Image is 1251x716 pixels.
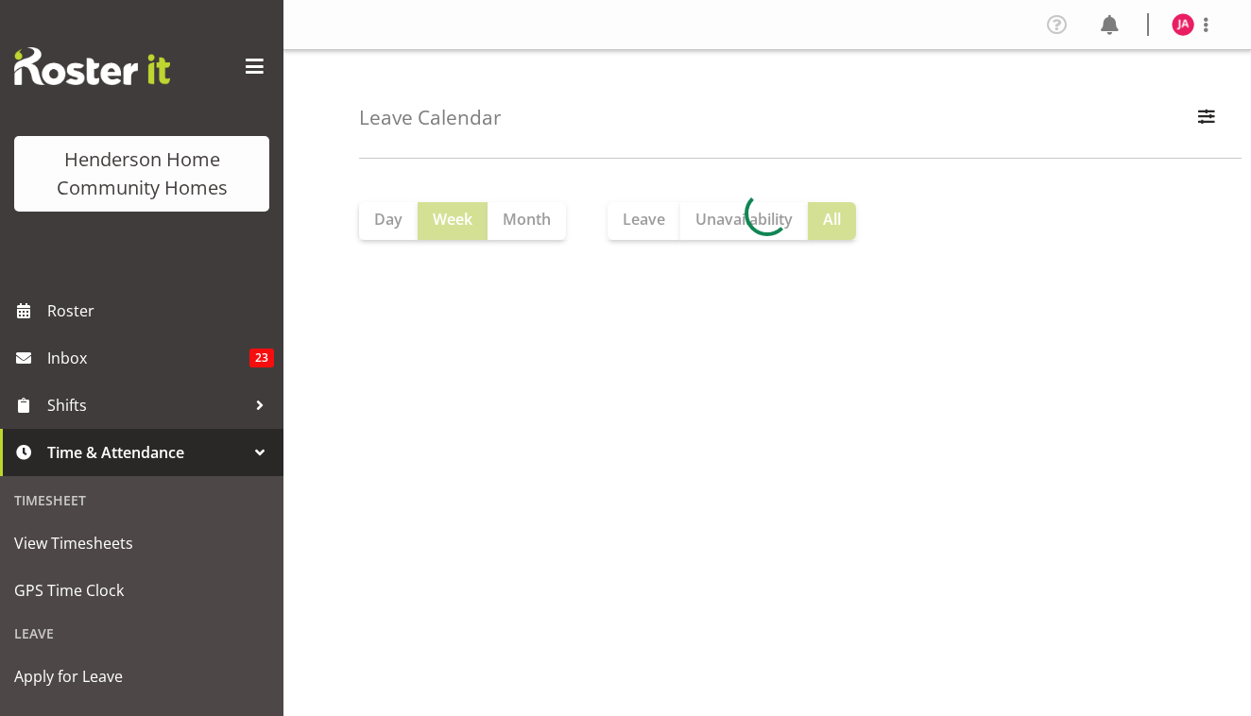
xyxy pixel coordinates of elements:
button: Filter Employees [1187,97,1226,139]
span: View Timesheets [14,529,269,557]
div: Leave [5,614,279,653]
span: Time & Attendance [47,438,246,467]
div: Timesheet [5,481,279,520]
span: GPS Time Clock [14,576,269,605]
h4: Leave Calendar [359,107,502,128]
img: Rosterit website logo [14,47,170,85]
a: GPS Time Clock [5,567,279,614]
div: Henderson Home Community Homes [33,145,250,202]
span: Shifts [47,391,246,419]
span: 23 [249,349,274,367]
span: Apply for Leave [14,662,269,690]
img: julius-antonio10095.jpg [1172,13,1194,36]
a: View Timesheets [5,520,279,567]
span: Inbox [47,344,249,372]
a: Apply for Leave [5,653,279,700]
span: Roster [47,297,274,325]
